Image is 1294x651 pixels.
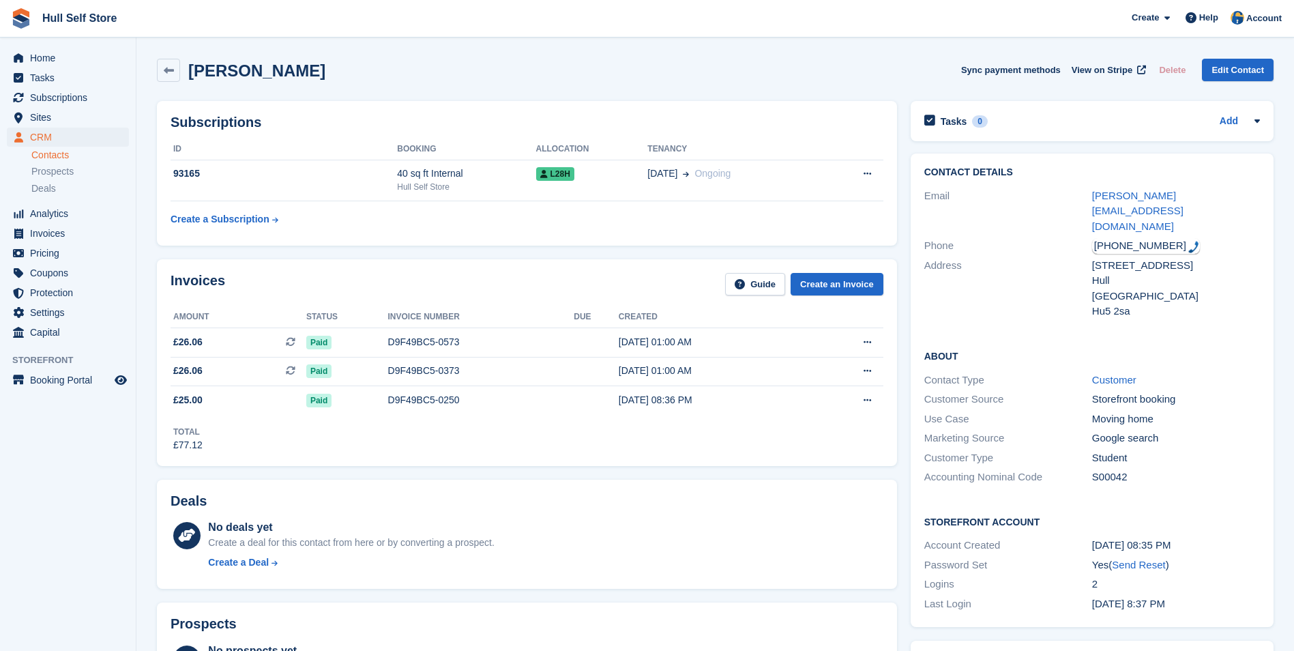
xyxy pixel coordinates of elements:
h2: Tasks [941,115,967,128]
a: menu [7,204,129,223]
a: menu [7,128,129,147]
th: Status [306,306,388,328]
div: Hull [1092,273,1260,289]
div: Call: +447486374807 [1092,238,1200,254]
div: [DATE] 01:00 AM [619,364,809,378]
span: Ongoing [694,168,731,179]
div: Contact Type [924,373,1092,388]
span: Deals [31,182,56,195]
span: £26.06 [173,335,203,349]
a: Contacts [31,149,129,162]
span: CRM [30,128,112,147]
a: View on Stripe [1066,59,1149,81]
div: S00042 [1092,469,1260,485]
th: Allocation [536,139,648,160]
a: menu [7,371,129,390]
th: Amount [171,306,306,328]
a: Customer [1092,374,1136,386]
th: Booking [397,139,535,160]
a: Add [1220,114,1238,130]
span: View on Stripe [1072,63,1132,77]
a: Create a Deal [208,555,494,570]
a: Deals [31,182,129,196]
div: Password Set [924,558,1092,573]
span: Invoices [30,224,112,243]
div: Moving home [1092,411,1260,427]
span: £26.06 [173,364,203,378]
a: Prospects [31,164,129,179]
th: Invoice number [388,306,574,328]
span: [DATE] [647,167,677,181]
div: Email [924,188,1092,235]
div: Create a Subscription [171,212,269,227]
span: Home [30,48,112,68]
button: Delete [1153,59,1191,81]
a: [PERSON_NAME][EMAIL_ADDRESS][DOMAIN_NAME] [1092,190,1183,232]
span: Capital [30,323,112,342]
a: menu [7,88,129,107]
div: Last Login [924,596,1092,612]
th: ID [171,139,397,160]
th: Due [574,306,619,328]
div: Logins [924,577,1092,592]
div: Marketing Source [924,431,1092,446]
span: Create [1132,11,1159,25]
span: Paid [306,364,332,378]
a: menu [7,283,129,302]
span: Subscriptions [30,88,112,107]
div: Customer Type [924,450,1092,466]
div: Customer Source [924,392,1092,407]
span: Sites [30,108,112,127]
div: 2 [1092,577,1260,592]
h2: Invoices [171,273,225,295]
div: 93165 [171,167,397,181]
a: menu [7,48,129,68]
div: Phone [924,238,1092,254]
a: menu [7,323,129,342]
span: Pricing [30,244,112,263]
div: Create a Deal [208,555,269,570]
a: menu [7,263,129,283]
span: Settings [30,303,112,322]
h2: Contact Details [924,167,1260,178]
a: menu [7,108,129,127]
span: £25.00 [173,393,203,407]
div: Address [924,258,1092,319]
h2: Prospects [171,616,237,632]
div: Hu5 2sa [1092,304,1260,319]
a: Create a Subscription [171,207,278,232]
span: Protection [30,283,112,302]
div: [GEOGRAPHIC_DATA] [1092,289,1260,304]
span: Paid [306,336,332,349]
a: Create an Invoice [791,273,883,295]
span: Help [1199,11,1218,25]
div: 0 [972,115,988,128]
a: Send Reset [1112,559,1165,570]
span: Storefront [12,353,136,367]
div: D9F49BC5-0573 [388,335,574,349]
time: 2025-06-28 19:37:11 UTC [1092,598,1165,609]
span: Tasks [30,68,112,87]
div: Student [1092,450,1260,466]
div: Account Created [924,538,1092,553]
div: Storefront booking [1092,392,1260,407]
a: menu [7,68,129,87]
div: D9F49BC5-0373 [388,364,574,378]
span: ( ) [1108,559,1168,570]
button: Sync payment methods [961,59,1061,81]
div: Hull Self Store [397,181,535,193]
div: No deals yet [208,519,494,536]
div: Use Case [924,411,1092,427]
div: [STREET_ADDRESS] [1092,258,1260,274]
a: Preview store [113,372,129,388]
div: Total [173,426,203,438]
div: £77.12 [173,438,203,452]
h2: About [924,349,1260,362]
th: Tenancy [647,139,823,160]
h2: Deals [171,493,207,509]
a: menu [7,224,129,243]
div: D9F49BC5-0250 [388,393,574,407]
span: Paid [306,394,332,407]
th: Created [619,306,809,328]
a: Edit Contact [1202,59,1274,81]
